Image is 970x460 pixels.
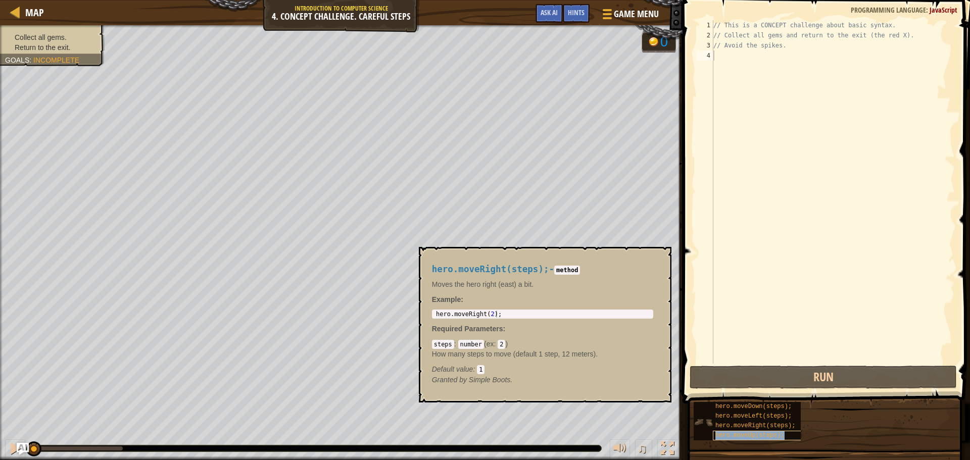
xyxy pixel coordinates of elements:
[694,413,713,432] img: portrait.png
[715,403,792,410] span: hero.moveDown(steps);
[454,340,458,348] span: :
[477,365,484,374] code: 1
[637,441,647,456] span: ♫
[536,4,563,23] button: Ask AI
[432,376,469,384] span: Granted by
[715,422,795,429] span: hero.moveRight(steps);
[697,30,713,40] div: 2
[25,6,44,19] span: Map
[432,340,454,349] code: steps
[642,31,676,53] div: Team 'ogres' has 0 gold.
[541,8,558,17] span: Ask AI
[432,264,549,274] span: hero.moveRight(steps);
[432,365,473,373] span: Default value
[432,349,653,359] p: How many steps to move (default 1 step, 12 meters).
[20,6,44,19] a: Map
[15,33,67,41] span: Collect all gems.
[432,376,513,384] em: Simple Boots.
[432,265,653,274] h4: -
[697,20,713,30] div: 1
[697,40,713,50] div: 3
[657,439,677,460] button: Toggle fullscreen
[5,32,97,42] li: Collect all gems.
[851,5,926,15] span: Programming language
[432,339,653,374] div: ( )
[568,8,585,17] span: Hints
[595,4,665,28] button: Game Menu
[503,325,506,333] span: :
[494,340,498,348] span: :
[660,35,670,49] div: 0
[432,295,461,303] span: Example
[29,56,33,64] span: :
[697,50,713,61] div: 4
[5,56,29,64] span: Goals
[614,8,659,21] span: Game Menu
[715,432,785,439] span: hero.moveUp(steps);
[15,43,71,52] span: Return to the exit.
[5,439,25,460] button: Ctrl + P: Pause
[473,365,477,373] span: :
[33,56,79,64] span: Incomplete
[690,366,957,389] button: Run
[715,413,792,420] span: hero.moveLeft(steps);
[487,340,494,348] span: ex
[635,439,652,460] button: ♫
[458,340,484,349] code: number
[432,295,463,303] strong: :
[554,266,580,275] code: method
[17,443,29,455] button: Ask AI
[498,340,505,349] code: 2
[926,5,930,15] span: :
[432,279,653,289] p: Moves the hero right (east) a bit.
[432,325,503,333] span: Required Parameters
[610,439,630,460] button: Adjust volume
[5,42,97,53] li: Return to the exit.
[930,5,957,15] span: JavaScript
